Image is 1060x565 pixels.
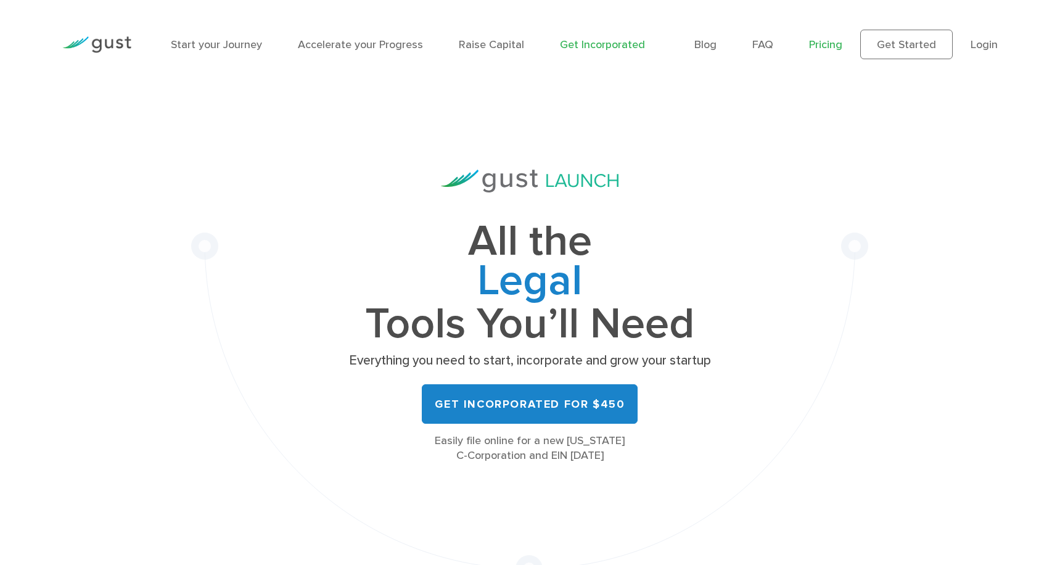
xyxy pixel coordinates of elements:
[62,36,131,53] img: Gust Logo
[560,38,645,51] a: Get Incorporated
[860,30,953,59] a: Get Started
[345,352,715,369] p: Everything you need to start, incorporate and grow your startup
[171,38,262,51] a: Start your Journey
[971,38,998,51] a: Login
[345,262,715,305] span: Legal
[345,434,715,463] div: Easily file online for a new [US_STATE] C-Corporation and EIN [DATE]
[809,38,842,51] a: Pricing
[459,38,524,51] a: Raise Capital
[422,384,638,424] a: Get Incorporated for $450
[298,38,423,51] a: Accelerate your Progress
[345,222,715,344] h1: All the Tools You’ll Need
[752,38,773,51] a: FAQ
[441,170,618,192] img: Gust Launch Logo
[694,38,717,51] a: Blog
